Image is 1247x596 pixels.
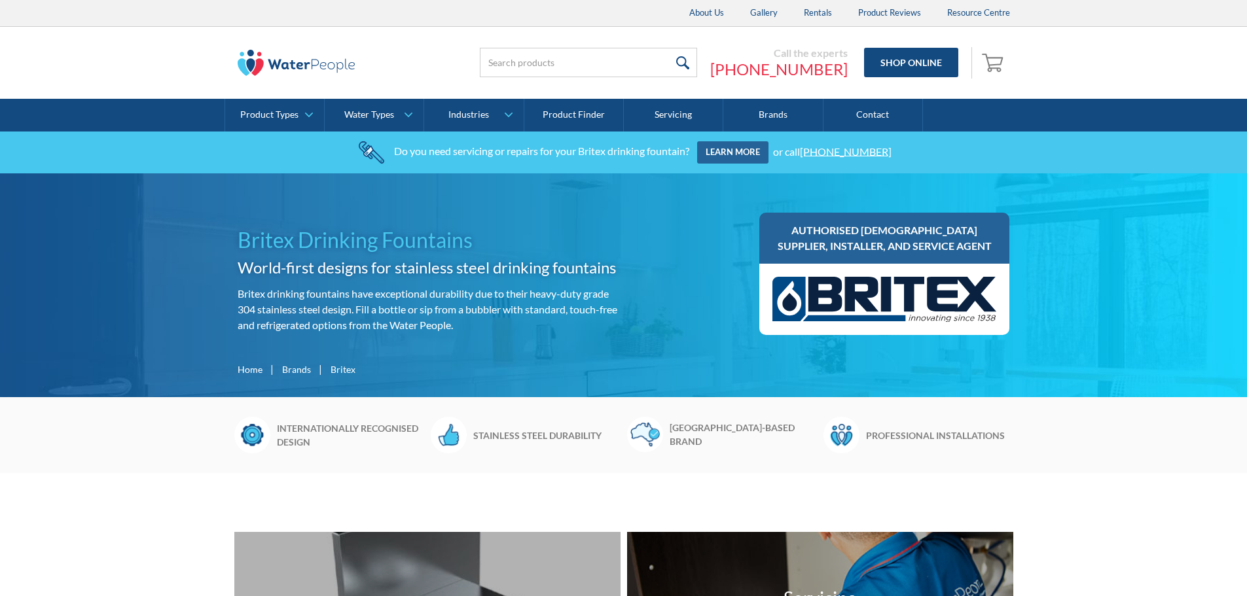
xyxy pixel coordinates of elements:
div: Call the experts [710,46,848,60]
img: Australia [627,417,663,452]
div: Water Types [344,109,394,120]
div: Britex [331,362,355,376]
h6: Stainless steel durability [473,429,621,442]
h1: Britex Drinking Fountains [238,224,619,256]
h3: Authorised [DEMOGRAPHIC_DATA] supplier, installer, and service agent [772,222,997,254]
a: Contact [823,99,923,131]
img: The Water People [238,50,355,76]
a: Water Types [325,99,424,131]
img: Thumbs Up [431,417,467,453]
input: Search products [480,48,697,77]
img: Waterpeople Symbol [823,417,859,453]
a: Learn more [697,141,768,164]
a: Shop Online [864,48,958,77]
div: Industries [448,109,489,120]
a: Home [238,362,262,376]
p: Britex drinking fountains have exceptional durability due to their heavy-duty grade 304 stainless... [238,286,619,333]
div: Product Types [240,109,298,120]
a: Brands [723,99,823,131]
a: Brands [282,362,311,376]
a: Open empty cart [979,47,1010,79]
a: [PHONE_NUMBER] [710,60,848,79]
h6: Internationally recognised design [277,421,424,449]
div: | [317,361,324,377]
a: Product Types [225,99,324,131]
h2: World-first designs for stainless steel drinking fountains [238,256,619,279]
a: Servicing [624,99,723,131]
a: [PHONE_NUMBER] [800,145,892,157]
div: Do you need servicing or repairs for your Britex drinking fountain? [394,145,689,157]
img: Gear Cog [234,417,270,453]
img: Britex [772,277,997,322]
div: or call [773,145,892,157]
a: Product Finder [524,99,624,131]
h6: Professional installations [866,429,1013,442]
h6: [GEOGRAPHIC_DATA]-based brand [670,421,817,448]
a: Industries [424,99,523,131]
div: | [269,361,276,377]
img: shopping cart [982,52,1007,73]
